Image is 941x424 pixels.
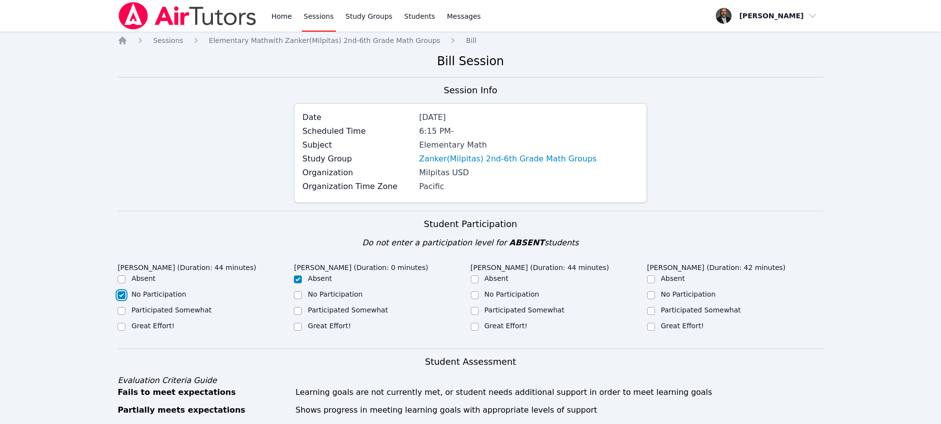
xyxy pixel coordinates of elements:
div: Elementary Math [419,139,638,151]
label: Absent [485,274,509,282]
span: Messages [447,11,481,21]
label: Subject [302,139,413,151]
div: Fails to meet expectations [118,386,289,398]
label: Scheduled Time [302,125,413,137]
span: Bill [466,37,476,44]
h3: Student Participation [118,217,823,231]
label: Great Effort! [661,322,704,330]
label: No Participation [485,290,539,298]
label: Participated Somewhat [661,306,741,314]
span: ABSENT [509,238,544,247]
nav: Breadcrumb [118,36,823,45]
a: Bill [466,36,476,45]
div: [DATE] [419,112,638,123]
label: Great Effort! [308,322,351,330]
div: Partially meets expectations [118,404,289,416]
a: Elementary Mathwith Zanker(Milpitas) 2nd-6th Grade Math Groups [209,36,441,45]
h3: Session Info [444,83,497,97]
legend: [PERSON_NAME] (Duration: 42 minutes) [647,259,786,273]
div: Shows progress in meeting learning goals with appropriate levels of support [295,404,823,416]
span: Elementary Math with Zanker(Milpitas) 2nd-6th Grade Math Groups [209,37,441,44]
img: Air Tutors [118,2,257,30]
div: 6:15 PM - [419,125,638,137]
label: Study Group [302,153,413,165]
label: Date [302,112,413,123]
legend: [PERSON_NAME] (Duration: 44 minutes) [118,259,256,273]
legend: [PERSON_NAME] (Duration: 0 minutes) [294,259,428,273]
h3: Student Assessment [118,355,823,369]
label: Participated Somewhat [485,306,565,314]
label: No Participation [131,290,186,298]
label: Great Effort! [485,322,528,330]
label: Organization [302,167,413,179]
label: No Participation [661,290,716,298]
label: No Participation [308,290,363,298]
a: Sessions [153,36,183,45]
label: Absent [308,274,332,282]
label: Participated Somewhat [131,306,211,314]
div: Pacific [419,181,638,193]
div: Milpitas USD [419,167,638,179]
label: Organization Time Zone [302,181,413,193]
div: Evaluation Criteria Guide [118,375,823,386]
a: Zanker(Milpitas) 2nd-6th Grade Math Groups [419,153,596,165]
div: Do not enter a participation level for students [118,237,823,249]
span: Sessions [153,37,183,44]
label: Participated Somewhat [308,306,388,314]
label: Absent [131,274,156,282]
legend: [PERSON_NAME] (Duration: 44 minutes) [471,259,610,273]
label: Absent [661,274,685,282]
label: Great Effort! [131,322,174,330]
h2: Bill Session [118,53,823,69]
div: Learning goals are not currently met, or student needs additional support in order to meet learni... [295,386,823,398]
